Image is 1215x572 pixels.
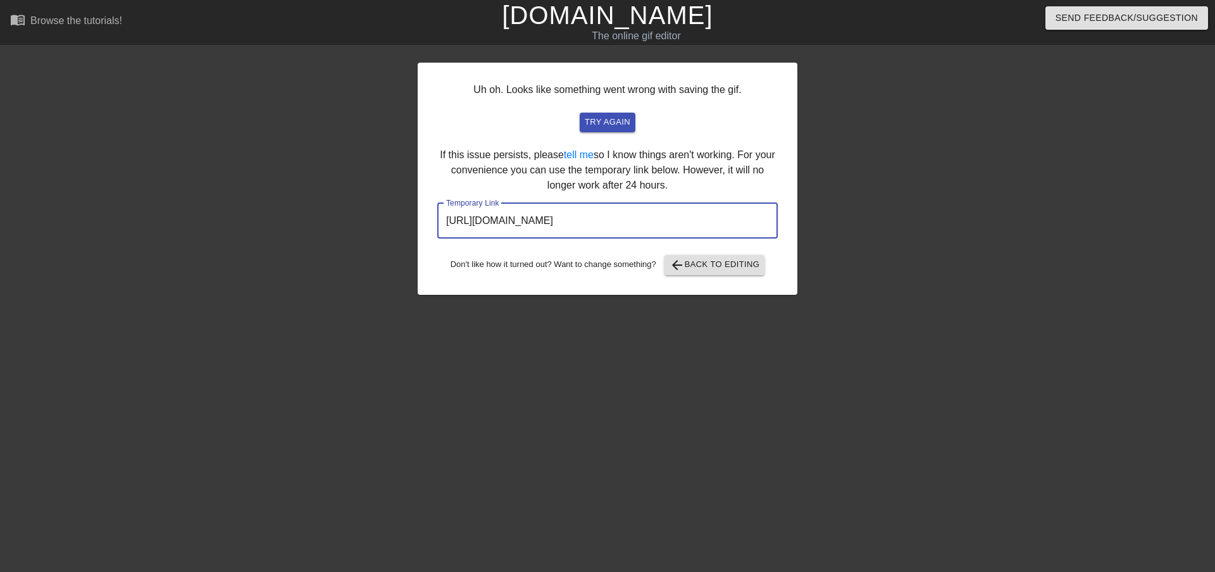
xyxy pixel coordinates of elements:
[670,258,685,273] span: arrow_back
[418,63,797,295] div: Uh oh. Looks like something went wrong with saving the gif. If this issue persists, please so I k...
[1045,6,1208,30] button: Send Feedback/Suggestion
[670,258,760,273] span: Back to Editing
[411,28,861,44] div: The online gif editor
[564,149,594,160] a: tell me
[585,115,630,130] span: try again
[664,255,765,275] button: Back to Editing
[1056,10,1198,26] span: Send Feedback/Suggestion
[437,255,778,275] div: Don't like how it turned out? Want to change something?
[30,15,122,26] div: Browse the tutorials!
[10,12,122,32] a: Browse the tutorials!
[502,1,713,29] a: [DOMAIN_NAME]
[10,12,25,27] span: menu_book
[437,203,778,239] input: bare
[580,113,635,132] button: try again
